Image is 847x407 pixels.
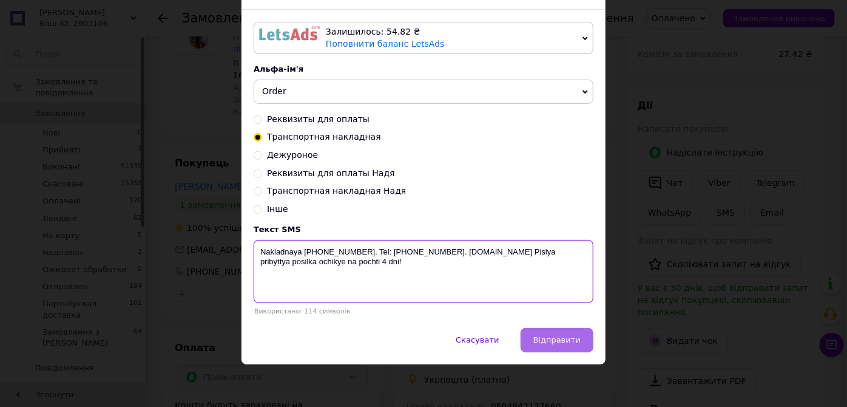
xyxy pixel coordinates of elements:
[443,328,511,352] button: Скасувати
[254,307,593,315] div: Використано: 114 символів
[254,64,303,74] span: Альфа-ім'я
[456,335,499,344] span: Скасувати
[326,26,578,38] div: Залишилось: 54.82 ₴
[326,39,445,49] a: Поповнити баланс LetsAds
[267,114,370,124] span: Реквизиты для оплаты
[267,150,318,160] span: Дежуроное
[262,86,286,96] span: Order
[267,168,395,178] span: Реквизиты для оплаты Надя
[254,225,593,234] div: Текст SMS
[267,186,406,196] span: Транспортная накладная Надя
[254,240,593,303] textarea: Nakladnaya [PHONE_NUMBER]. Tel: [PHONE_NUMBER]. [DOMAIN_NAME] Pislya pribyttya posilka ochikye na...
[533,335,581,344] span: Відправити
[521,328,593,352] button: Відправити
[267,204,288,214] span: Інше
[267,132,381,142] span: Транспортная накладная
